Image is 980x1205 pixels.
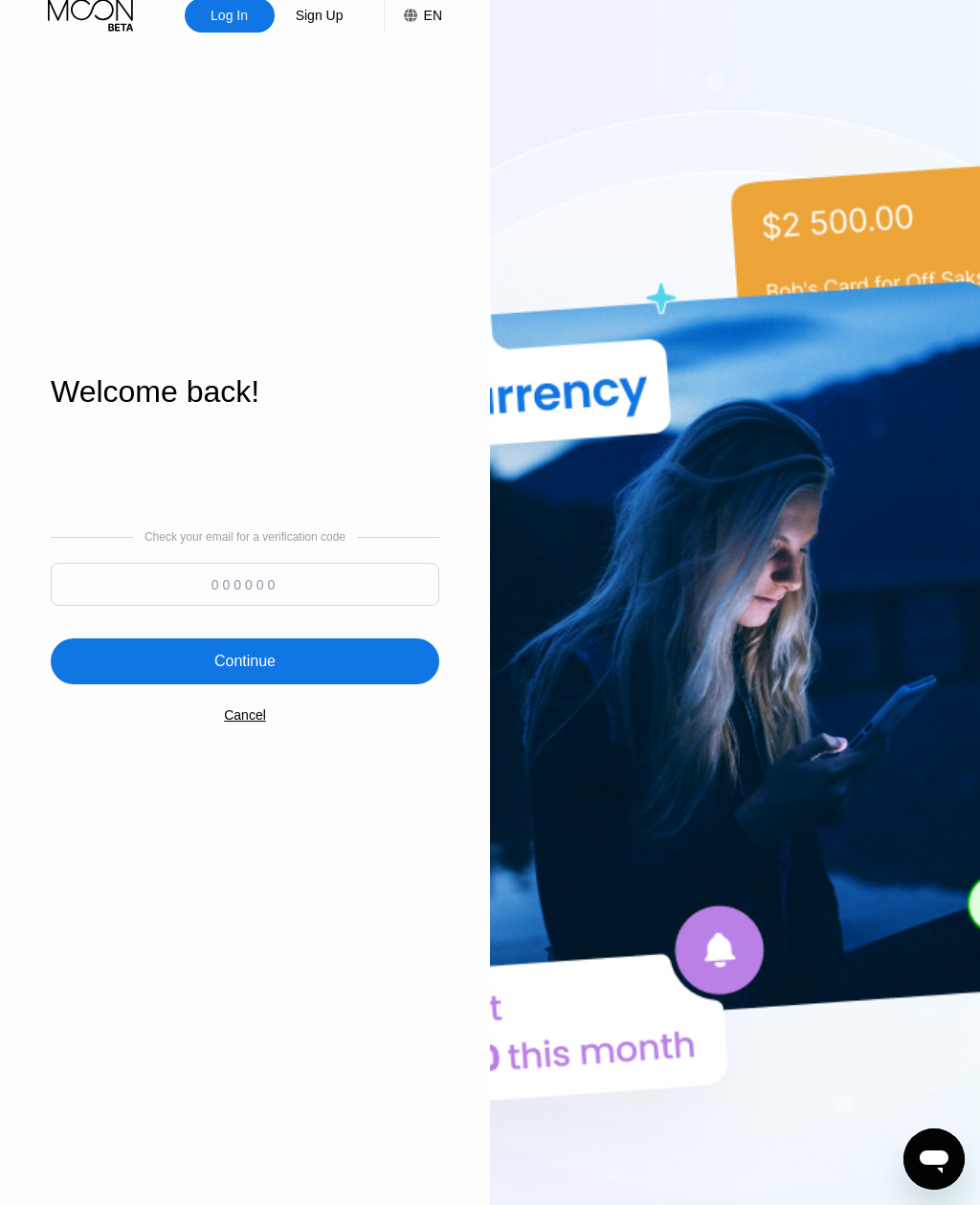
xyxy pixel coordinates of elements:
[145,530,345,544] div: Check your email for a verification code
[51,638,439,684] div: Continue
[214,652,276,671] div: Continue
[224,707,266,723] div: Cancel
[51,374,439,410] div: Welcome back!
[294,6,345,25] div: Sign Up
[209,6,250,25] div: Log In
[424,8,442,23] div: EN
[903,1128,965,1190] iframe: Button to launch messaging window
[51,563,439,606] input: 000000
